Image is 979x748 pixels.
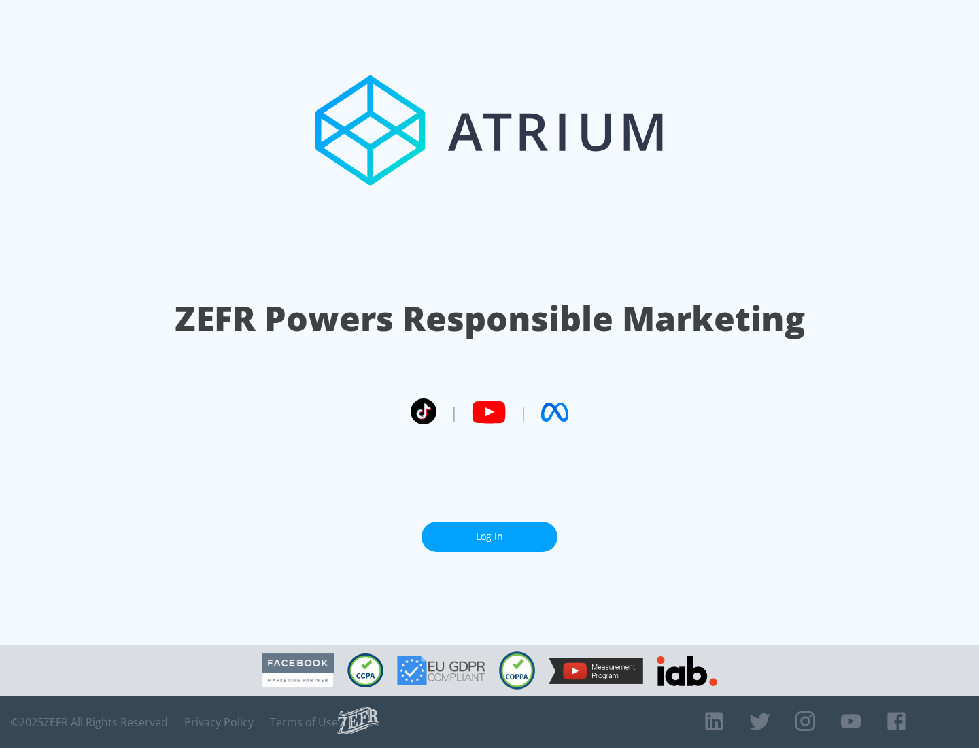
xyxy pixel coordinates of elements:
h1: ZEFR Powers Responsible Marketing [175,295,805,342]
a: Terms of Use [270,715,338,729]
span: | [450,402,458,422]
img: YouTube Measurement Program [549,658,643,684]
a: Privacy Policy [184,715,254,729]
span: | [519,402,528,422]
img: GDPR Compliant [397,656,485,685]
img: CCPA Compliant [347,653,383,687]
a: Log In [422,522,557,552]
img: COPPA Compliant [499,651,535,690]
span: © 2025 ZEFR All Rights Reserved [10,715,168,729]
img: IAB [657,656,717,686]
img: Facebook Marketing Partner [262,653,334,688]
